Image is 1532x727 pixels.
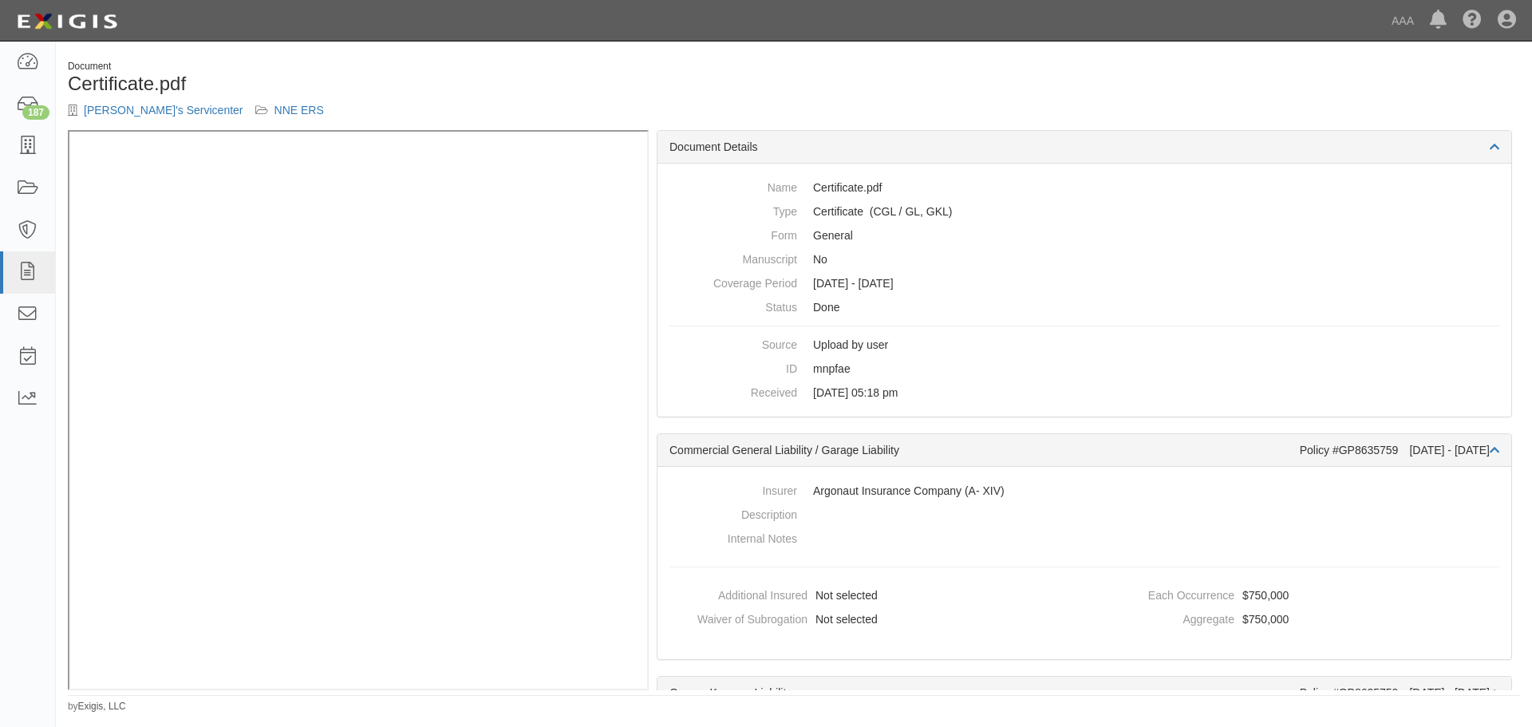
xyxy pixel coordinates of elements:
[669,479,1499,503] dd: Argonaut Insurance Company (A- XIV)
[1463,11,1482,30] i: Help Center - Complianz
[669,685,1300,701] div: Garage Keepers Liability
[664,583,1078,607] dd: Not selected
[669,271,1499,295] dd: [DATE] - [DATE]
[1300,685,1499,701] div: Policy #GP8635759 [DATE] - [DATE]
[669,357,1499,381] dd: mnpfae
[669,176,797,196] dt: Name
[68,60,782,73] div: Document
[274,104,324,117] a: NNE ERS
[664,607,1078,631] dd: Not selected
[1091,583,1505,607] dd: $750,000
[1091,607,1505,631] dd: $750,000
[669,247,1499,271] dd: No
[1300,442,1499,458] div: Policy #GP8635759 [DATE] - [DATE]
[1091,607,1234,627] dt: Aggregate
[669,381,1499,405] dd: [DATE] 05:18 pm
[669,223,1499,247] dd: General
[78,701,126,712] a: Exigis, LLC
[669,295,797,315] dt: Status
[669,333,1499,357] dd: Upload by user
[669,200,797,219] dt: Type
[669,200,1499,223] dd: Commercial General Liability / Garage Liability Garage Keepers Liability
[669,479,797,499] dt: Insurer
[657,131,1511,164] div: Document Details
[669,527,797,547] dt: Internal Notes
[669,442,1300,458] div: Commercial General Liability / Garage Liability
[669,357,797,377] dt: ID
[22,105,49,120] div: 187
[669,295,1499,319] dd: Done
[669,223,797,243] dt: Form
[68,700,126,713] small: by
[669,247,797,267] dt: Manuscript
[68,73,782,94] h1: Certificate.pdf
[669,503,797,523] dt: Description
[1384,5,1422,37] a: AAA
[669,381,797,401] dt: Received
[664,583,807,603] dt: Additional Insured
[84,104,243,117] a: [PERSON_NAME]'s Servicenter
[12,7,122,36] img: logo-5460c22ac91f19d4615b14bd174203de0afe785f0fc80cf4dbbc73dc1793850b.png
[664,607,807,627] dt: Waiver of Subrogation
[1091,583,1234,603] dt: Each Occurrence
[669,333,797,353] dt: Source
[669,176,1499,200] dd: Certificate.pdf
[669,271,797,291] dt: Coverage Period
